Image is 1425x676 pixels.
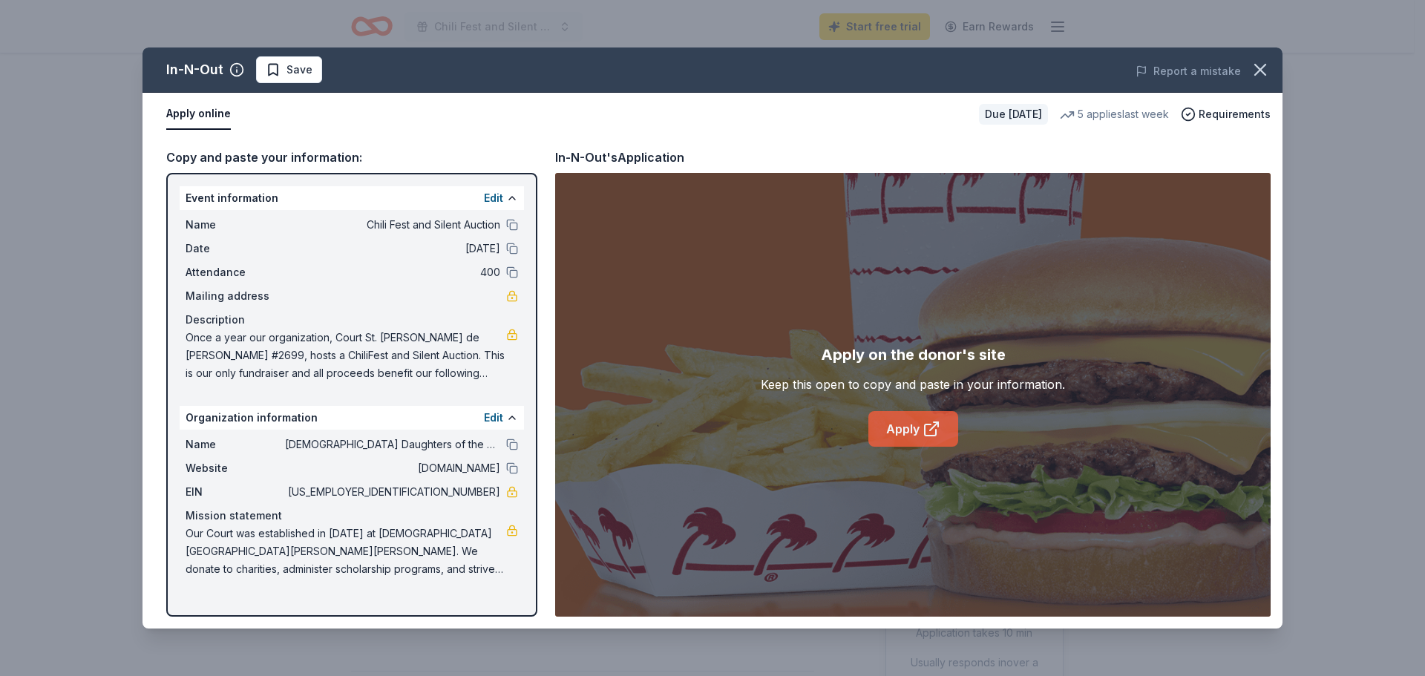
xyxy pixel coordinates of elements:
div: Organization information [180,406,524,430]
span: Our Court was established in [DATE] at [DEMOGRAPHIC_DATA][GEOGRAPHIC_DATA][PERSON_NAME][PERSON_NA... [186,525,506,578]
span: Requirements [1199,105,1271,123]
div: Due [DATE] [979,104,1048,125]
div: 5 applies last week [1060,105,1169,123]
span: Name [186,436,285,453]
button: Requirements [1181,105,1271,123]
div: Copy and paste your information: [166,148,537,167]
span: EIN [186,483,285,501]
div: In-N-Out [166,58,223,82]
span: [US_EMPLOYER_IDENTIFICATION_NUMBER] [285,483,500,501]
div: Event information [180,186,524,210]
span: 400 [285,263,500,281]
span: [DEMOGRAPHIC_DATA] Daughters of the Americas, Court St. [PERSON_NAME] de [PERSON_NAME] # 2699 [285,436,500,453]
span: Date [186,240,285,257]
a: Apply [868,411,958,447]
span: [DATE] [285,240,500,257]
span: [DOMAIN_NAME] [285,459,500,477]
span: Name [186,216,285,234]
div: In-N-Out's Application [555,148,684,167]
div: Description [186,311,518,329]
div: Mission statement [186,507,518,525]
button: Save [256,56,322,83]
div: Keep this open to copy and paste in your information. [761,375,1065,393]
button: Edit [484,189,503,207]
span: Attendance [186,263,285,281]
button: Edit [484,409,503,427]
span: Mailing address [186,287,285,305]
div: Apply on the donor's site [821,343,1006,367]
span: Website [186,459,285,477]
span: Save [286,61,312,79]
span: Chili Fest and Silent Auction [285,216,500,234]
button: Report a mistake [1136,62,1241,80]
span: Once a year our organization, Court St. [PERSON_NAME] de [PERSON_NAME] #2699, hosts a ChiliFest a... [186,329,506,382]
button: Apply online [166,99,231,130]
